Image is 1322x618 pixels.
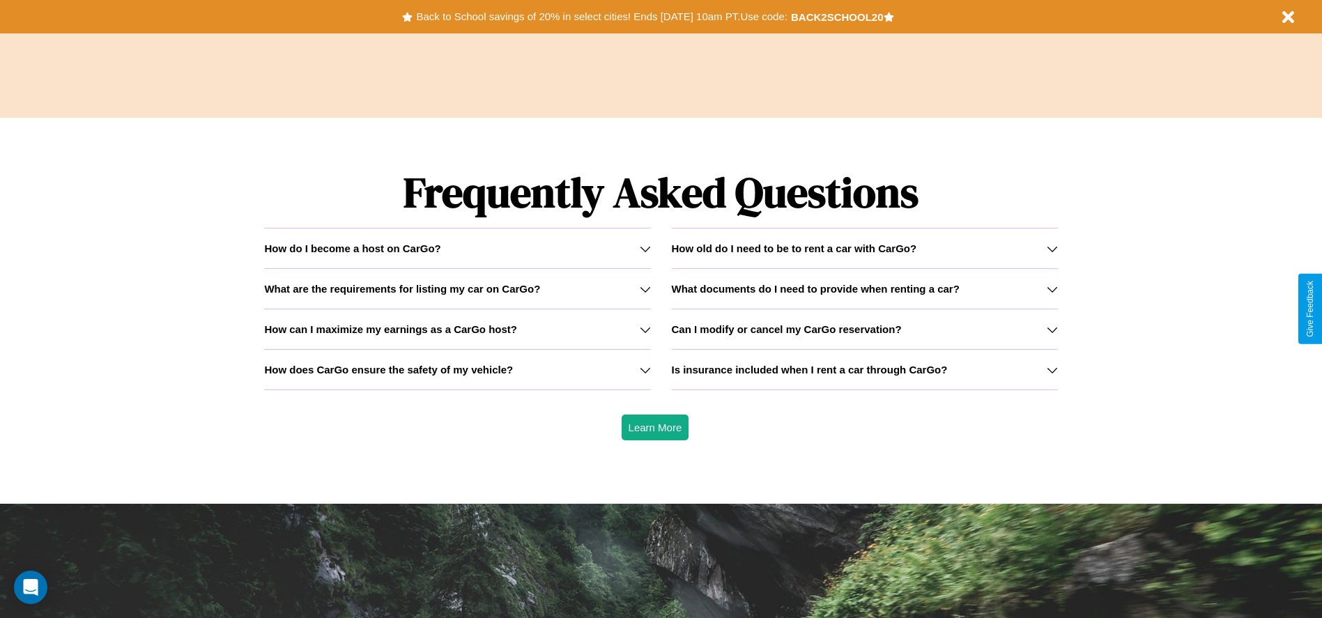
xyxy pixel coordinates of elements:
[14,571,47,604] div: Open Intercom Messenger
[672,364,948,376] h3: Is insurance included when I rent a car through CarGo?
[672,242,917,254] h3: How old do I need to be to rent a car with CarGo?
[413,7,790,26] button: Back to School savings of 20% in select cities! Ends [DATE] 10am PT.Use code:
[672,323,902,335] h3: Can I modify or cancel my CarGo reservation?
[1305,281,1315,337] div: Give Feedback
[264,283,540,295] h3: What are the requirements for listing my car on CarGo?
[622,415,689,440] button: Learn More
[672,283,960,295] h3: What documents do I need to provide when renting a car?
[264,242,440,254] h3: How do I become a host on CarGo?
[264,157,1057,228] h1: Frequently Asked Questions
[264,364,513,376] h3: How does CarGo ensure the safety of my vehicle?
[264,323,517,335] h3: How can I maximize my earnings as a CarGo host?
[791,11,884,23] b: BACK2SCHOOL20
